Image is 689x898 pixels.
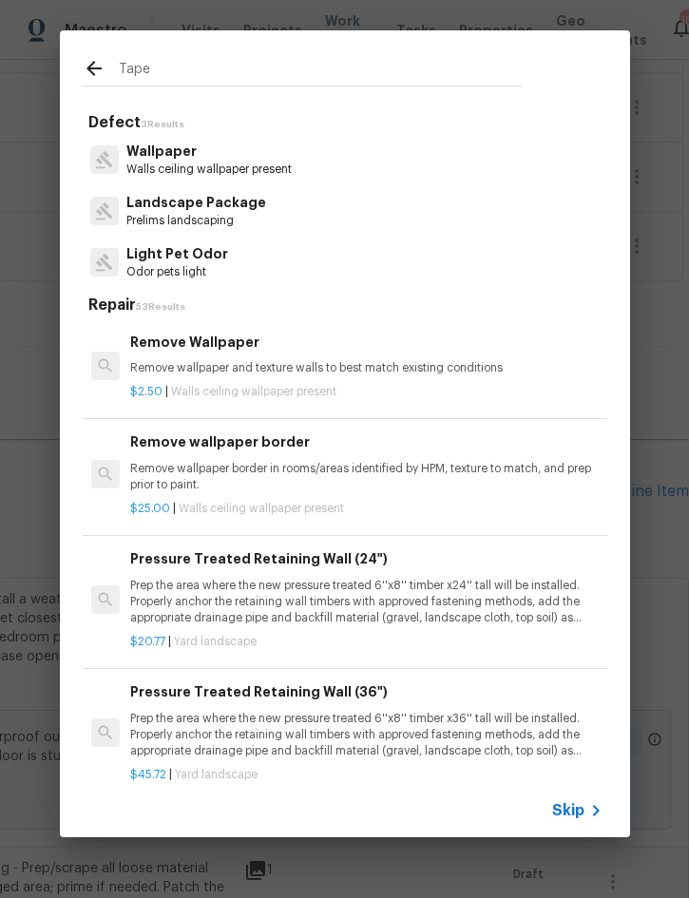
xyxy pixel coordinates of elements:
[175,769,258,780] span: Yard landscape
[130,386,163,397] span: $2.50
[179,503,344,514] span: Walls ceiling wallpaper present
[174,636,257,647] span: Yard landscape
[130,578,602,626] p: Prep the area where the new pressure treated 6''x8'' timber x24'' tall will be installed. Properl...
[552,801,584,820] span: Skip
[130,501,602,517] p: |
[126,142,292,162] p: Wallpaper
[130,769,166,780] span: $45.72
[130,548,602,569] h6: Pressure Treated Retaining Wall (24")
[136,302,185,312] span: 53 Results
[130,360,602,376] p: Remove wallpaper and texture walls to best match existing conditions
[88,113,607,133] h5: Defect
[171,386,336,397] span: Walls ceiling wallpaper present
[130,503,170,514] span: $25.00
[130,431,602,452] h6: Remove wallpaper border
[126,264,228,280] p: Odor pets light
[130,636,165,647] span: $20.77
[130,461,602,493] p: Remove wallpaper border in rooms/areas identified by HPM, texture to match, and prep prior to paint.
[126,213,266,229] p: Prelims landscaping
[119,57,522,86] input: Search issues or repairs
[88,296,607,315] h5: Repair
[130,384,602,400] p: |
[130,711,602,759] p: Prep the area where the new pressure treated 6''x8'' timber x36'' tall will be installed. Properl...
[141,120,184,129] span: 3 Results
[130,767,602,783] p: |
[130,681,602,702] h6: Pressure Treated Retaining Wall (36")
[130,634,602,650] p: |
[130,332,602,353] h6: Remove Wallpaper
[126,244,228,264] p: Light Pet Odor
[126,193,266,213] p: Landscape Package
[126,162,292,178] p: Walls ceiling wallpaper present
